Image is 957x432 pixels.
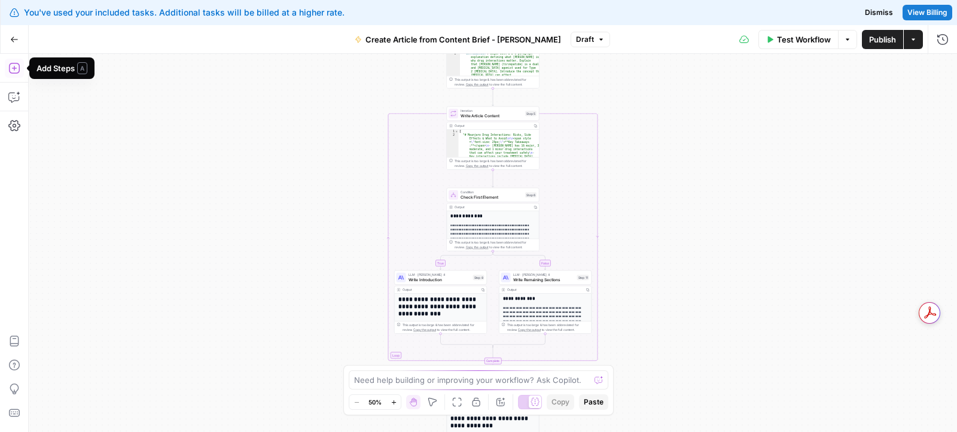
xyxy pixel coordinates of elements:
[579,394,608,410] button: Paste
[447,133,459,388] div: 2
[455,205,530,209] div: Output
[447,25,540,89] div: "introduction":"Begin with a 2-3 paragraph explanation defining what [PERSON_NAME] is and why dru...
[484,358,502,364] div: Complete
[368,397,382,407] span: 50%
[409,276,471,282] span: Write Introduction
[473,275,484,280] div: Step 8
[492,88,494,105] g: Edge from step_1 to step_5
[461,194,523,200] span: Check First Element
[440,251,493,269] g: Edge from step_6 to step_8
[869,34,896,45] span: Publish
[518,328,541,331] span: Copy the output
[862,30,903,49] button: Publish
[447,358,540,364] div: Complete
[441,333,493,347] g: Edge from step_8 to step_6-conditional-end
[525,192,537,197] div: Step 6
[507,323,589,332] div: This output is too large & has been abbreviated for review. to view the full content.
[547,394,574,410] button: Copy
[466,164,489,168] span: Copy the output
[492,169,494,187] g: Edge from step_5 to step_6
[10,7,600,19] div: You've used your included tasks. Additional tasks will be billed at a higher rate.
[455,123,530,128] div: Output
[576,34,594,45] span: Draft
[466,245,489,249] span: Copy the output
[461,108,523,113] span: Iteration
[584,397,604,407] span: Paste
[409,272,471,277] span: LLM · [PERSON_NAME] 4
[455,240,537,250] div: This output is too large & has been abbreviated for review. to view the full content.
[907,7,947,18] span: View Billing
[860,5,898,20] button: Dismiss
[865,7,893,18] span: Dismiss
[903,5,952,20] a: View Billing
[447,107,540,170] div: LoopIterationWrite Article ContentStep 5Output[ "# Mounjaro Drug Interactions: Risks, Side Effect...
[348,30,568,49] button: Create Article from Content Brief - [PERSON_NAME]
[447,52,460,99] div: 2
[455,77,537,87] div: This output is too large & has been abbreviated for review. to view the full content.
[455,130,459,133] span: Toggle code folding, rows 1 through 3
[777,34,831,45] span: Test Workflow
[758,30,838,49] button: Test Workflow
[577,275,589,280] div: Step 11
[455,159,537,168] div: This output is too large & has been abbreviated for review. to view the full content.
[513,276,575,282] span: Write Remaining Sections
[525,111,537,116] div: Step 5
[461,112,523,118] span: Write Article Content
[466,83,489,86] span: Copy the output
[571,32,610,47] button: Draft
[403,323,484,332] div: This output is too large & has been abbreviated for review. to view the full content.
[507,287,583,292] div: Output
[461,190,523,194] span: Condition
[413,328,436,331] span: Copy the output
[551,397,569,407] span: Copy
[493,333,545,347] g: Edge from step_11 to step_6-conditional-end
[513,272,575,277] span: LLM · [PERSON_NAME] 4
[447,130,459,133] div: 1
[493,251,546,269] g: Edge from step_6 to step_11
[365,34,561,45] span: Create Article from Content Brief - [PERSON_NAME]
[403,287,478,292] div: Output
